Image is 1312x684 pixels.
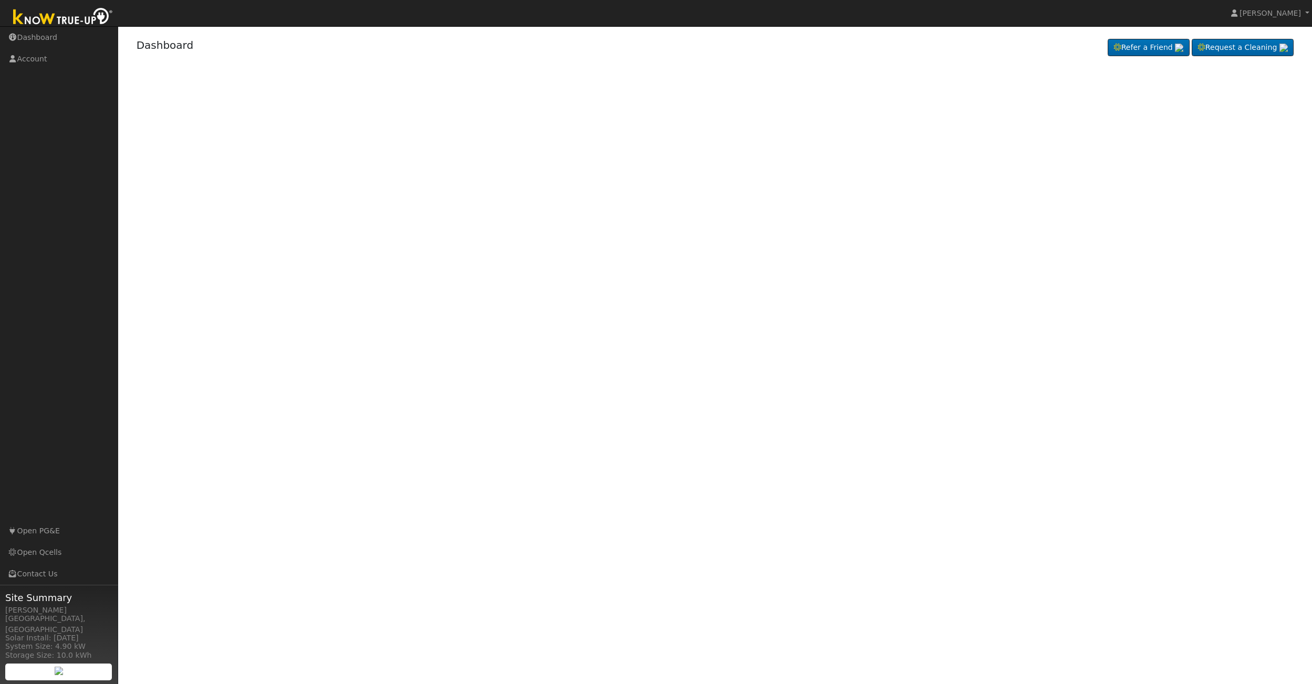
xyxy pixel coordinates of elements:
[55,667,63,675] img: retrieve
[137,39,194,51] a: Dashboard
[5,641,112,652] div: System Size: 4.90 kW
[5,605,112,616] div: [PERSON_NAME]
[5,633,112,644] div: Solar Install: [DATE]
[1279,44,1288,52] img: retrieve
[5,613,112,635] div: [GEOGRAPHIC_DATA], [GEOGRAPHIC_DATA]
[5,650,112,661] div: Storage Size: 10.0 kWh
[1175,44,1183,52] img: retrieve
[1240,9,1301,17] span: [PERSON_NAME]
[1108,39,1190,57] a: Refer a Friend
[8,6,118,29] img: Know True-Up
[1192,39,1294,57] a: Request a Cleaning
[5,591,112,605] span: Site Summary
